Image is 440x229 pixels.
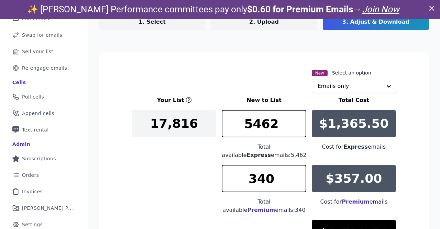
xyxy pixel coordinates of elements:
div: Cost for emails [312,198,396,206]
span: Swap for emails [22,32,62,38]
div: Admin [12,141,30,148]
a: Append cells [5,106,82,121]
label: Select an option [332,69,371,76]
span: Re-engage emails [22,65,67,71]
div: Cost for emails [312,143,396,151]
a: Re-engage emails [5,60,82,76]
h3: Total Cost [312,96,396,104]
a: Orders [5,168,82,183]
p: 3. Adjust & Download [342,18,409,26]
a: 3. Adjust & Download [323,14,429,30]
a: 1. Select [99,14,205,30]
a: 2. Upload [211,14,317,30]
span: Premium [247,207,275,213]
span: [PERSON_NAME] Performance [22,205,74,211]
a: Sell your list [5,44,82,59]
span: Pull cells [22,93,44,100]
p: $1,365.50 [319,117,389,130]
span: Premium [342,198,370,205]
h3: New to List [222,96,306,104]
span: Subscriptions [22,155,56,162]
span: Invoices [22,188,43,195]
p: $357.00 [326,172,382,185]
a: Pull cells [5,89,82,104]
div: Total available emails: 340 [222,198,306,214]
p: 2. Upload [249,18,279,26]
span: Express [343,144,368,150]
span: Text rental [22,126,49,133]
a: Subscriptions [5,151,82,166]
h3: Your List [157,96,184,104]
p: 1. Select [139,18,166,26]
p: 17,816 [150,117,198,130]
a: [PERSON_NAME] Performance [5,201,82,216]
div: Cells [12,79,26,86]
span: Orders [22,172,39,179]
a: Swap for emails [5,27,82,43]
span: Append cells [22,110,54,117]
a: Text rental [5,122,82,137]
span: Sell your list [22,48,53,55]
span: New [312,70,328,76]
div: Total available emails: 5,462 [222,143,306,159]
a: Invoices [5,184,82,199]
span: Express [247,152,271,158]
span: Settings [22,221,43,228]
